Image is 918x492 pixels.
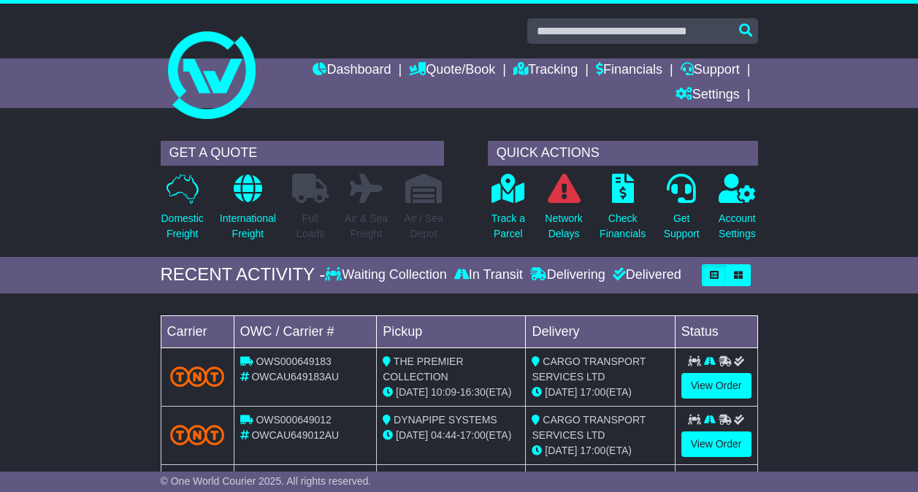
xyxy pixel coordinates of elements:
[161,141,444,166] div: GET A QUOTE
[431,386,456,398] span: 10:09
[527,267,609,283] div: Delivering
[431,429,456,441] span: 04:44
[383,428,519,443] div: - (ETA)
[451,267,527,283] div: In Transit
[609,267,681,283] div: Delivered
[409,58,495,83] a: Quote/Book
[545,211,582,242] p: Network Delays
[251,429,339,441] span: OWCAU649012AU
[664,211,700,242] p: Get Support
[256,414,332,426] span: OWS000649012
[396,429,428,441] span: [DATE]
[394,414,497,426] span: DYNAPIPE SYSTEMS
[526,315,675,347] td: Delivery
[292,211,329,242] p: Full Loads
[251,371,339,383] span: OWCAU649183AU
[600,211,646,242] p: Check Financials
[460,429,486,441] span: 17:00
[596,58,662,83] a: Financials
[170,366,225,386] img: TNT_Domestic.png
[345,211,388,242] p: Air & Sea Freight
[161,315,234,347] td: Carrier
[675,315,757,347] td: Status
[681,58,740,83] a: Support
[513,58,578,83] a: Tracking
[532,443,668,458] div: (ETA)
[532,355,646,383] span: CARGO TRANSPORT SERVICES LTD
[491,173,526,250] a: Track aParcel
[491,211,525,242] p: Track a Parcel
[404,211,443,242] p: Air / Sea Depot
[580,386,605,398] span: 17:00
[580,445,605,456] span: 17:00
[256,355,332,367] span: OWS000649183
[161,211,204,242] p: Domestic Freight
[545,386,577,398] span: [DATE]
[718,173,757,250] a: AccountSettings
[676,83,740,108] a: Settings
[161,475,372,487] span: © One World Courier 2025. All rights reserved.
[681,373,751,399] a: View Order
[170,425,225,445] img: TNT_Domestic.png
[161,264,326,285] div: RECENT ACTIVITY -
[545,445,577,456] span: [DATE]
[383,385,519,400] div: - (ETA)
[325,267,450,283] div: Waiting Collection
[396,386,428,398] span: [DATE]
[532,385,668,400] div: (ETA)
[377,315,526,347] td: Pickup
[719,211,756,242] p: Account Settings
[488,141,758,166] div: QUICK ACTIONS
[234,315,377,347] td: OWC / Carrier #
[383,355,463,383] span: THE PREMIER COLLECTION
[460,386,486,398] span: 16:30
[219,173,277,250] a: InternationalFreight
[313,58,391,83] a: Dashboard
[681,431,751,457] a: View Order
[532,414,646,441] span: CARGO TRANSPORT SERVICES LTD
[220,211,276,242] p: International Freight
[544,173,583,250] a: NetworkDelays
[161,173,204,250] a: DomesticFreight
[599,173,646,250] a: CheckFinancials
[663,173,700,250] a: GetSupport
